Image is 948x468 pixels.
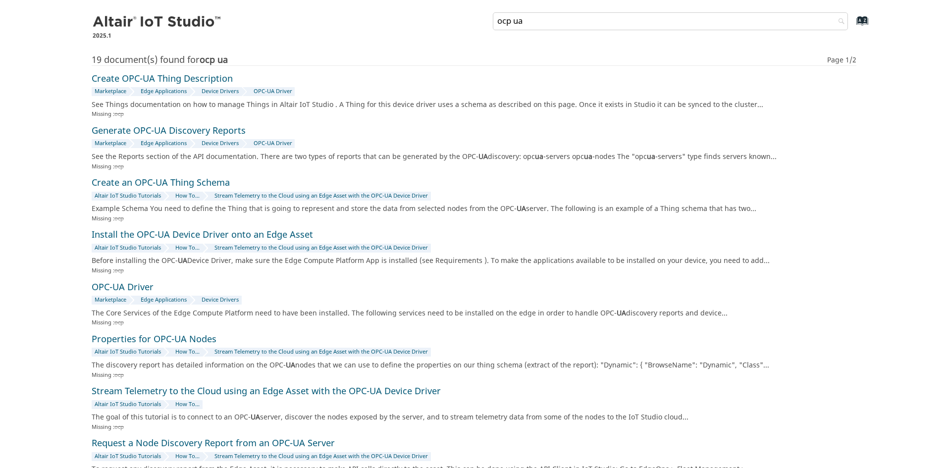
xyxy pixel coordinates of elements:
[825,12,853,32] button: Search
[92,400,163,409] a: Altair IoT Studio Tutorials
[138,296,190,305] a: Edge Applications
[114,110,124,118] span: ocp
[114,214,124,223] span: ocp
[535,152,543,162] span: ua
[251,412,260,422] span: UA
[92,152,853,162] div: See the Reports section of the API documentation. There are two types of reports that can be gene...
[212,244,431,253] a: Stream Telemetry to the Cloud using an Edge Asset with the OPC-UA Device Driver
[92,318,856,328] div: Missing :
[173,452,203,461] a: How To...
[93,31,222,40] p: 2025.1
[251,139,295,148] a: OPC-UA Driver
[173,400,203,409] a: How To...
[493,12,848,30] input: Search query
[617,308,626,318] span: UA
[92,228,313,242] a: Install the OPC-UA Device Driver onto an Edge Asset
[173,192,203,201] a: How To...
[114,423,124,431] span: ocp
[92,370,856,380] div: Missing :
[92,348,163,357] a: Altair IoT Studio Tutorials
[517,204,526,214] span: UA
[212,348,431,357] a: Stream Telemetry to the Cloud using an Edge Asset with the OPC-UA Device Driver
[92,296,129,305] a: Marketplace
[92,72,233,86] a: Create OPC-UA Thing Description
[92,413,853,422] div: The goal of this tutorial is to connect to an OPC- server, discover the nodes exposed by the serv...
[92,281,154,294] a: OPC-UA Driver
[173,348,203,357] a: How To...
[286,360,295,370] span: UA
[114,318,124,327] span: ocp
[584,152,592,162] span: ua
[251,87,295,96] a: OPC-UA Driver
[92,333,216,346] a: Properties for OPC-UA Nodes
[92,162,856,172] div: Missing :
[138,87,190,96] a: Edge Applications
[92,244,163,253] a: Altair IoT Studio Tutorials
[92,266,856,276] div: Missing :
[92,100,853,110] div: See Things documentation on how to manage Things in Altair IoT Studio . A Thing for this device d...
[114,266,124,275] span: ocp
[92,124,246,138] a: Generate OPC-UA Discovery Reports
[178,256,187,266] span: UA
[92,309,853,318] div: The Core Services of the Edge Compute Platform need to have been installed. The following service...
[199,296,242,305] a: Device Drivers
[92,55,827,65] div: 19 document(s) found for
[92,214,856,224] div: Missing :
[92,361,853,370] div: The discovery report has detailed information on the OPC- nodes that we can use to define the pro...
[199,87,242,96] a: Device Drivers
[92,437,335,450] a: Request a Node Discovery Report from an OPC-UA Server
[114,371,124,379] span: ocp
[173,244,203,253] a: How To...
[93,14,222,30] img: Altair IoT Studio
[478,152,488,162] span: UA
[841,20,863,31] a: Go to index terms page
[212,192,431,201] a: Stream Telemetry to the Cloud using an Edge Asset with the OPC-UA Device Driver
[199,139,242,148] a: Device Drivers
[92,452,163,461] a: Altair IoT Studio Tutorials
[92,139,129,148] a: Marketplace
[114,162,124,171] span: ocp
[138,139,190,148] a: Edge Applications
[827,55,856,65] div: Page 1/2
[92,385,441,398] a: Stream Telemetry to the Cloud using an Edge Asset with the OPC-UA Device Driver
[647,152,655,162] span: ua
[92,109,856,119] div: Missing :
[92,87,129,96] a: Marketplace
[92,204,853,214] div: Example Schema You need to define the Thing that is going to represent and store the data from se...
[212,452,431,461] a: Stream Telemetry to the Cloud using an Edge Asset with the OPC-UA Device Driver
[92,192,163,201] a: Altair IoT Studio Tutorials
[92,176,230,190] a: Create an OPC-UA Thing Schema
[200,53,228,67] span: ocp ua
[92,256,853,266] div: Before installing the OPC- Device Driver, make sure the Edge Compute Platform App is installed (s...
[92,422,856,432] div: Missing :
